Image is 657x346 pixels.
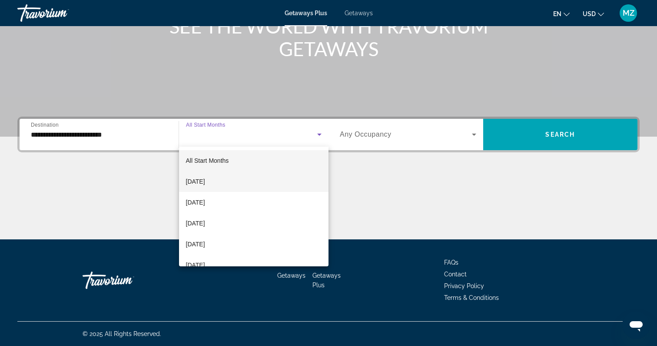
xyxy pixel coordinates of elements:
span: [DATE] [186,197,205,208]
iframe: Кнопка запуска окна обмена сообщениями [622,311,650,339]
span: [DATE] [186,176,205,187]
span: [DATE] [186,239,205,249]
span: [DATE] [186,260,205,270]
span: [DATE] [186,218,205,228]
span: All Start Months [186,157,229,164]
